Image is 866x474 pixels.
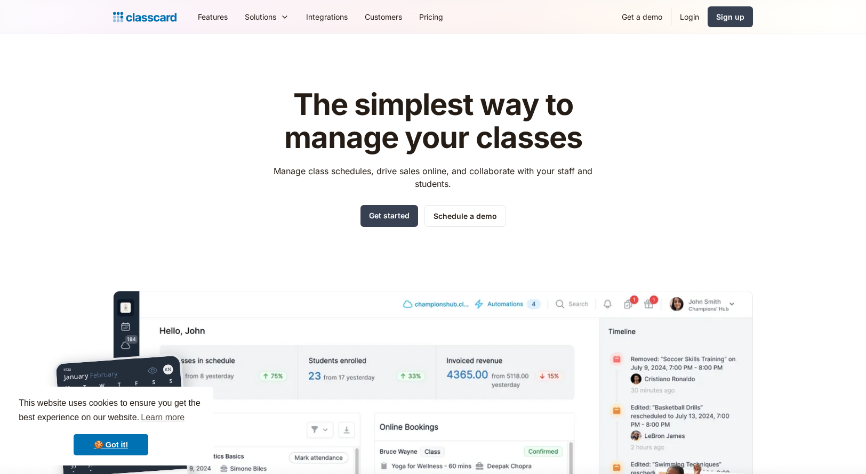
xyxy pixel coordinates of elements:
[139,410,186,426] a: learn more about cookies
[264,165,603,190] p: Manage class schedules, drive sales online, and collaborate with your staff and students.
[113,10,177,24] a: Logo
[298,5,356,29] a: Integrations
[74,434,148,455] a: dismiss cookie message
[424,205,506,227] a: Schedule a demo
[411,5,452,29] a: Pricing
[671,5,708,29] a: Login
[360,205,418,227] a: Get started
[236,5,298,29] div: Solutions
[264,88,603,154] h1: The simplest way to manage your classes
[708,6,753,27] a: Sign up
[613,5,671,29] a: Get a demo
[245,11,276,22] div: Solutions
[189,5,236,29] a: Features
[19,397,203,426] span: This website uses cookies to ensure you get the best experience on our website.
[716,11,744,22] div: Sign up
[356,5,411,29] a: Customers
[9,387,213,465] div: cookieconsent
